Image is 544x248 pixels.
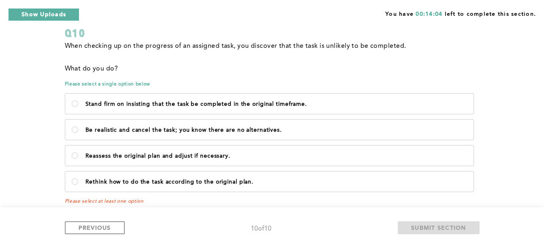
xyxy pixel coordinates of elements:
[398,221,480,234] button: SUBMIT SECTION
[85,153,467,159] p: Reassess the original plan and adjust if necessary.
[65,66,118,72] span: What do you do?
[65,199,476,204] span: Please select at least one option
[416,11,442,17] span: 00:14:04
[65,221,125,234] button: PREVIOUS
[85,101,467,107] p: Stand firm on insisting that the task be completed in the original timeframe.
[8,8,79,21] button: Show Uploads
[65,43,406,49] span: When checking up on the progress of an assigned task, you discover that the task is unlikely to b...
[79,224,111,231] span: PREVIOUS
[385,8,536,18] span: You have left to complete this section.
[65,81,476,88] span: Please select a single option below
[251,223,271,235] div: 10 of 10
[65,26,476,41] div: Q10
[85,179,467,185] p: Rethink how to do the task according to the original plan.
[411,224,466,231] span: SUBMIT SECTION
[85,127,467,133] p: Be realistic and cancel the task; you know there are no alternatives.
